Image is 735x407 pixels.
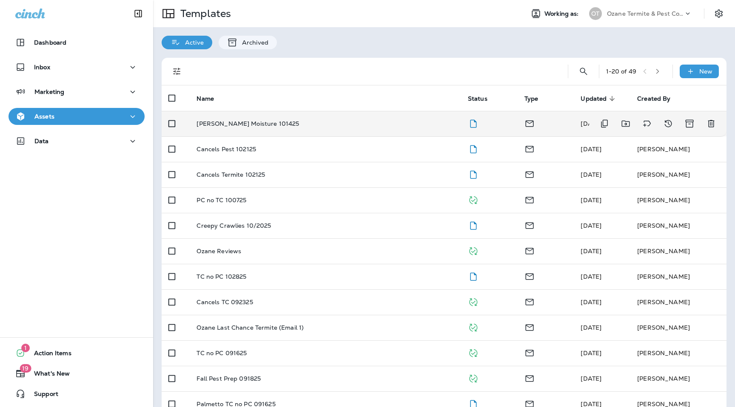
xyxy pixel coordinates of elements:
[581,273,601,280] span: Julia Horton
[468,195,479,203] span: Published
[197,350,247,356] p: TC no PC 091625
[468,323,479,331] span: Published
[660,115,677,132] button: View Changelog
[197,248,241,254] p: Ozane Reviews
[581,95,618,102] span: Updated
[581,196,601,204] span: Julia Horton
[581,324,601,331] span: Julia Horton
[630,162,726,187] td: [PERSON_NAME]
[468,272,479,280] span: Draft
[581,247,601,255] span: Julia Horton
[596,115,613,132] button: Duplicate
[524,323,535,331] span: Email
[524,170,535,178] span: Email
[20,364,31,373] span: 19
[524,95,538,102] span: Type
[197,197,246,203] p: PC no TC 100725
[638,115,655,132] button: Add tags
[544,10,581,17] span: Working as:
[630,136,726,162] td: [PERSON_NAME]
[238,39,268,46] p: Archived
[637,95,670,102] span: Created By
[168,63,185,80] button: Filters
[197,95,225,102] span: Name
[197,273,246,280] p: TC no PC 102825
[581,222,601,229] span: Julia Horton
[637,95,681,102] span: Created By
[524,144,535,152] span: Email
[468,399,479,407] span: Draft
[9,345,145,362] button: 1Action Items
[9,133,145,150] button: Data
[468,170,479,178] span: Draft
[581,95,607,102] span: Updated
[468,297,479,305] span: Published
[26,370,70,380] span: What's New
[630,213,726,238] td: [PERSON_NAME]
[699,68,712,75] p: New
[630,289,726,315] td: [PERSON_NAME]
[524,246,535,254] span: Email
[524,195,535,203] span: Email
[589,7,602,20] div: OT
[197,222,271,229] p: Creepy Crawlies 10/2025
[197,146,256,153] p: Cancels Pest 102125
[581,145,601,153] span: Julia Horton
[197,171,265,178] p: Cancels Termite 102125
[630,238,726,264] td: [PERSON_NAME]
[34,113,54,120] p: Assets
[581,349,601,357] span: Julia Horton
[177,7,231,20] p: Templates
[34,88,64,95] p: Marketing
[524,272,535,280] span: Email
[197,120,299,127] p: [PERSON_NAME] Moisture 101425
[197,299,253,305] p: Cancels TC 092325
[9,34,145,51] button: Dashboard
[581,120,601,127] span: Julia Horton
[26,390,58,401] span: Support
[581,298,601,306] span: Julia Horton
[630,340,726,366] td: [PERSON_NAME]
[197,375,261,382] p: Fall Pest Prep 091825
[630,187,726,213] td: [PERSON_NAME]
[711,6,726,21] button: Settings
[524,221,535,229] span: Email
[581,375,601,382] span: Julia Horton
[34,64,50,71] p: Inbox
[575,63,592,80] button: Search Templates
[197,324,304,331] p: Ozane Last Chance Termite (Email 1)
[581,171,601,178] span: Julia Horton
[9,59,145,76] button: Inbox
[524,348,535,356] span: Email
[524,95,550,102] span: Type
[468,119,479,127] span: Draft
[468,348,479,356] span: Published
[9,385,145,402] button: Support
[630,366,726,391] td: [PERSON_NAME]
[468,95,499,102] span: Status
[9,365,145,382] button: 19What's New
[468,374,479,382] span: Published
[630,264,726,289] td: [PERSON_NAME]
[681,115,698,132] button: Archive
[617,115,634,132] button: Move to folder
[607,10,684,17] p: Ozane Termite & Pest Control
[197,95,214,102] span: Name
[524,374,535,382] span: Email
[9,83,145,100] button: Marketing
[468,95,487,102] span: Status
[181,39,204,46] p: Active
[606,68,636,75] div: 1 - 20 of 49
[34,39,66,46] p: Dashboard
[703,115,720,132] button: Delete
[9,108,145,125] button: Assets
[26,350,71,360] span: Action Items
[21,344,30,352] span: 1
[524,119,535,127] span: Email
[468,144,479,152] span: Draft
[524,399,535,407] span: Email
[630,315,726,340] td: [PERSON_NAME]
[468,246,479,254] span: Published
[524,297,535,305] span: Email
[34,138,49,144] p: Data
